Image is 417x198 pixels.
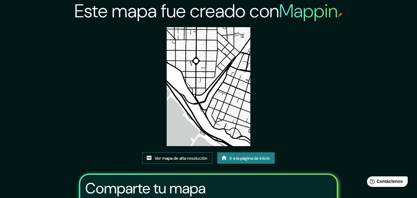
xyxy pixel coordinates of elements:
img: pin de mapeo [338,12,343,17]
a: Ir a la página de inicio [217,152,275,164]
iframe: Lanzador de widgets de ayuda [362,174,410,191]
font: Ver mapa de alta resolución [155,155,207,161]
font: Ir a la página de inicio [230,155,270,161]
a: Ver mapa de alta resolución [142,152,212,164]
font: Comparte tu mapa [85,179,206,198]
img: mapa creado [167,27,251,146]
